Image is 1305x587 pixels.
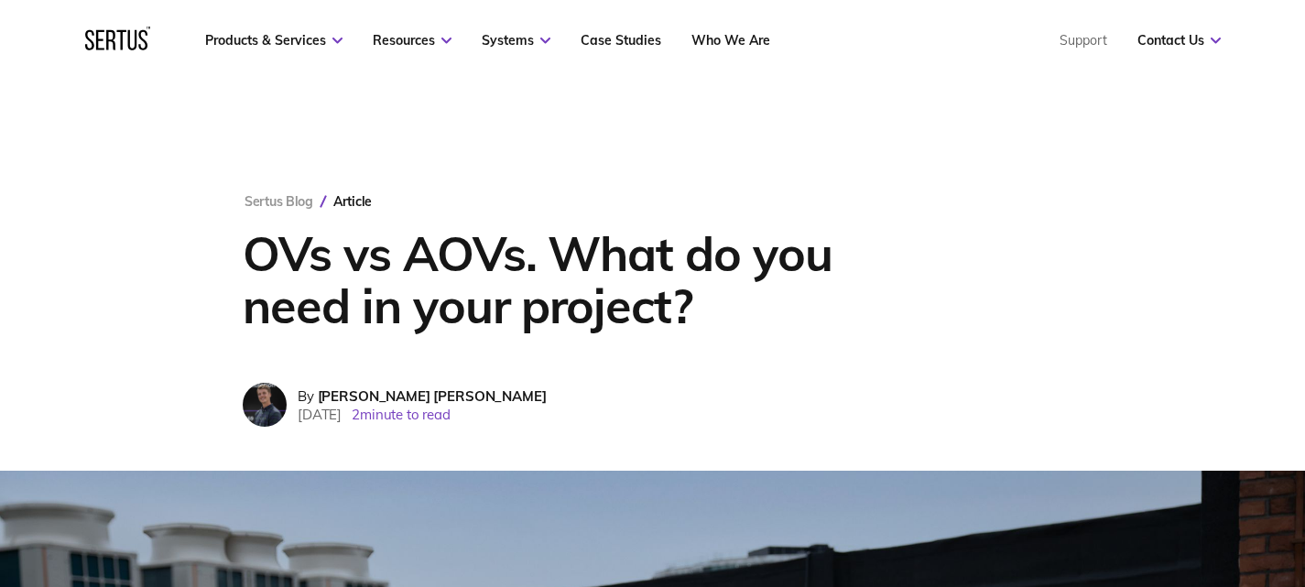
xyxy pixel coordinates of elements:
[581,32,661,49] a: Case Studies
[318,387,547,405] span: [PERSON_NAME] [PERSON_NAME]
[298,387,547,405] div: By
[482,32,550,49] a: Systems
[245,193,313,210] a: Sertus Blog
[243,227,943,332] h1: OVs vs AOVs. What do you need in your project?
[1137,32,1221,49] a: Contact Us
[691,32,770,49] a: Who We Are
[373,32,451,49] a: Resources
[1060,32,1107,49] a: Support
[352,406,451,423] span: 2 minute to read
[298,406,342,423] span: [DATE]
[205,32,343,49] a: Products & Services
